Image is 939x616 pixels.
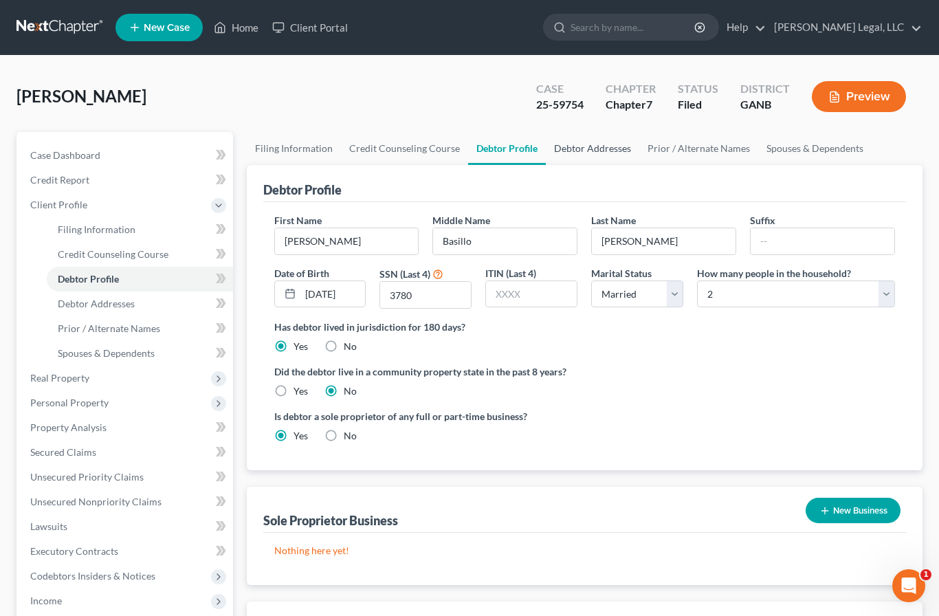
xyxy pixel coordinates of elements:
label: Marital Status [591,266,652,280]
div: Chapter [606,97,656,113]
a: Credit Counseling Course [341,132,468,165]
a: Unsecured Priority Claims [19,465,233,489]
label: Suffix [750,213,775,228]
label: ITIN (Last 4) [485,266,536,280]
a: Secured Claims [19,440,233,465]
span: Real Property [30,372,89,384]
span: Credit Report [30,174,89,186]
a: Credit Report [19,168,233,192]
label: Date of Birth [274,266,329,280]
a: Credit Counseling Course [47,242,233,267]
input: XXXX [486,281,577,307]
span: Filing Information [58,223,135,235]
span: New Case [144,23,190,33]
label: How many people in the household? [697,266,851,280]
label: Yes [294,384,308,398]
label: First Name [274,213,322,228]
label: Last Name [591,213,636,228]
span: Lawsuits [30,520,67,532]
span: Executory Contracts [30,545,118,557]
label: No [344,429,357,443]
a: Debtor Profile [468,132,546,165]
span: Client Profile [30,199,87,210]
a: Spouses & Dependents [758,132,872,165]
button: Preview [812,81,906,112]
span: Spouses & Dependents [58,347,155,359]
span: Codebtors Insiders & Notices [30,570,155,582]
input: -- [592,228,736,254]
input: M.I [433,228,577,254]
a: [PERSON_NAME] Legal, LLC [767,15,922,40]
label: Middle Name [432,213,490,228]
span: Personal Property [30,397,109,408]
a: Help [720,15,766,40]
a: Debtor Profile [47,267,233,291]
a: Filing Information [247,132,341,165]
div: Sole Proprietor Business [263,512,398,529]
span: Unsecured Nonpriority Claims [30,496,162,507]
label: Did the debtor live in a community property state in the past 8 years? [274,364,896,379]
span: Secured Claims [30,446,96,458]
a: Filing Information [47,217,233,242]
a: Lawsuits [19,514,233,539]
a: Debtor Addresses [546,132,639,165]
label: No [344,340,357,353]
div: 25-59754 [536,97,584,113]
a: Executory Contracts [19,539,233,564]
div: Chapter [606,81,656,97]
a: Case Dashboard [19,143,233,168]
input: XXXX [380,282,471,308]
a: Home [207,15,265,40]
span: Unsecured Priority Claims [30,471,144,483]
div: Status [678,81,718,97]
input: -- [751,228,894,254]
div: Filed [678,97,718,113]
div: District [740,81,790,97]
span: 1 [920,569,931,580]
input: Search by name... [571,14,696,40]
label: Is debtor a sole proprietor of any full or part-time business? [274,409,578,423]
input: MM/DD/YYYY [300,281,366,307]
span: [PERSON_NAME] [16,86,146,106]
div: Debtor Profile [263,181,342,198]
a: Prior / Alternate Names [47,316,233,341]
a: Spouses & Dependents [47,341,233,366]
a: Client Portal [265,15,355,40]
p: Nothing here yet! [274,544,896,558]
label: No [344,384,357,398]
span: Case Dashboard [30,149,100,161]
a: Property Analysis [19,415,233,440]
span: 7 [646,98,652,111]
button: New Business [806,498,901,523]
label: Yes [294,340,308,353]
div: Case [536,81,584,97]
label: SSN (Last 4) [379,267,430,281]
span: Debtor Addresses [58,298,135,309]
span: Property Analysis [30,421,107,433]
a: Prior / Alternate Names [639,132,758,165]
label: Has debtor lived in jurisdiction for 180 days? [274,320,896,334]
a: Debtor Addresses [47,291,233,316]
a: Unsecured Nonpriority Claims [19,489,233,514]
iframe: Intercom live chat [892,569,925,602]
label: Yes [294,429,308,443]
span: Prior / Alternate Names [58,322,160,334]
span: Credit Counseling Course [58,248,168,260]
span: Income [30,595,62,606]
span: Debtor Profile [58,273,119,285]
input: -- [275,228,419,254]
div: GANB [740,97,790,113]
